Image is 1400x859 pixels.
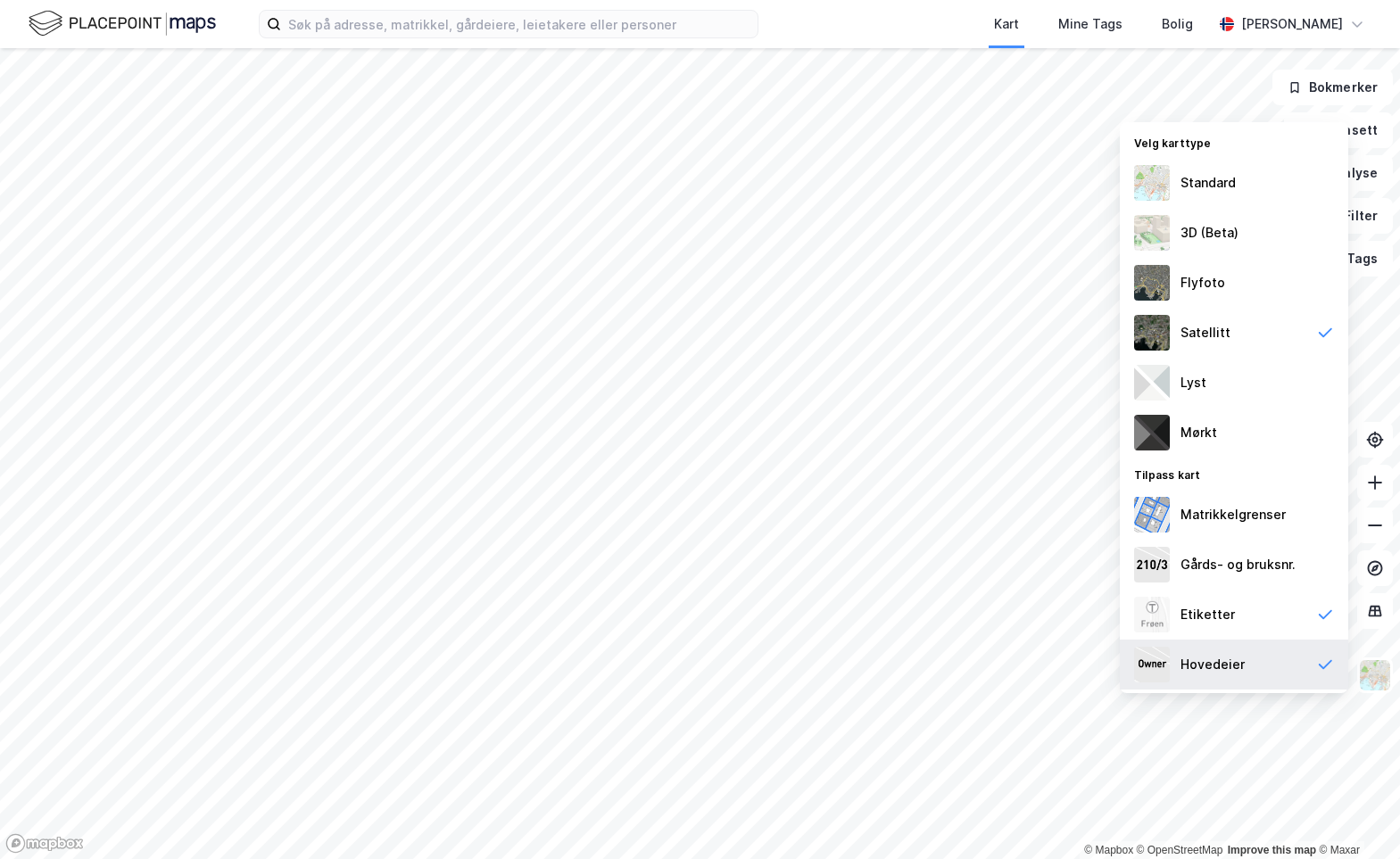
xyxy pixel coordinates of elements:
[1358,658,1392,692] img: Z
[1180,604,1235,625] div: Etiketter
[1180,172,1236,194] div: Standard
[281,11,758,37] input: Søk på adresse, matrikkel, gårdeiere, leietakere eller personer
[1180,504,1286,525] div: Matrikkelgrenser
[1180,322,1230,343] div: Satellitt
[1180,272,1225,293] div: Flyfoto
[1134,547,1170,582] img: cadastreKeys.547ab17ec502f5a4ef2b.jpeg
[1134,265,1170,301] img: Z
[1310,241,1393,277] button: Tags
[29,8,216,39] img: logo.f888ab2527a4732fd821a326f86c7f29.svg
[1137,844,1223,856] a: OpenStreetMap
[1134,165,1170,201] img: Z
[1180,654,1245,675] div: Hovedeier
[994,13,1019,35] div: Kart
[1284,112,1393,148] button: Datasett
[1307,198,1393,234] button: Filter
[1241,13,1343,35] div: [PERSON_NAME]
[1162,13,1193,35] div: Bolig
[1084,844,1133,856] a: Mapbox
[1134,647,1170,682] img: majorOwner.b5e170eddb5c04bfeeff.jpeg
[1134,215,1170,251] img: Z
[5,833,84,854] a: Mapbox homepage
[1134,315,1170,351] img: 9k=
[1134,597,1170,632] img: Z
[1272,70,1393,105] button: Bokmerker
[1120,126,1348,158] div: Velg karttype
[1180,222,1238,244] div: 3D (Beta)
[1120,458,1348,490] div: Tilpass kart
[1180,554,1296,575] div: Gårds- og bruksnr.
[1180,422,1217,443] div: Mørkt
[1228,844,1316,856] a: Improve this map
[1134,497,1170,533] img: cadastreBorders.cfe08de4b5ddd52a10de.jpeg
[1180,372,1206,393] div: Lyst
[1134,365,1170,401] img: luj3wr1y2y3+OchiMxRmMxRlscgabnMEmZ7DJGWxyBpucwSZnsMkZbHIGm5zBJmewyRlscgabnMEmZ7DJGWxyBpucwSZnsMkZ...
[1134,415,1170,450] img: nCdM7BzjoCAAAAAElFTkSuQmCC
[1058,13,1122,35] div: Mine Tags
[1311,773,1400,859] iframe: Chat Widget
